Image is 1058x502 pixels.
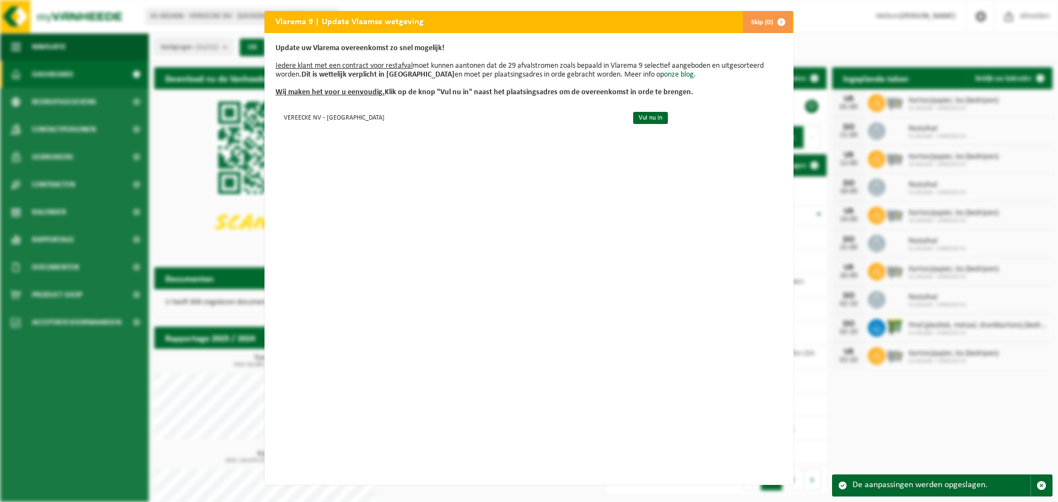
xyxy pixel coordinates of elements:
td: VEREECKE NV - [GEOGRAPHIC_DATA] [276,108,624,126]
a: Vul nu in [633,112,668,124]
b: Update uw Vlarema overeenkomst zo snel mogelijk! [276,44,445,52]
u: Wij maken het voor u eenvoudig. [276,88,385,96]
u: Iedere klant met een contract voor restafval [276,62,413,70]
p: moet kunnen aantonen dat de 29 afvalstromen zoals bepaald in Vlarema 9 selectief aangeboden en ui... [276,44,782,97]
button: Skip (0) [742,11,792,33]
b: Klik op de knop "Vul nu in" naast het plaatsingsadres om de overeenkomst in orde te brengen. [276,88,693,96]
b: Dit is wettelijk verplicht in [GEOGRAPHIC_DATA] [301,71,455,79]
h2: Vlarema 9 | Update Vlaamse wetgeving [264,11,435,32]
a: onze blog. [664,71,696,79]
